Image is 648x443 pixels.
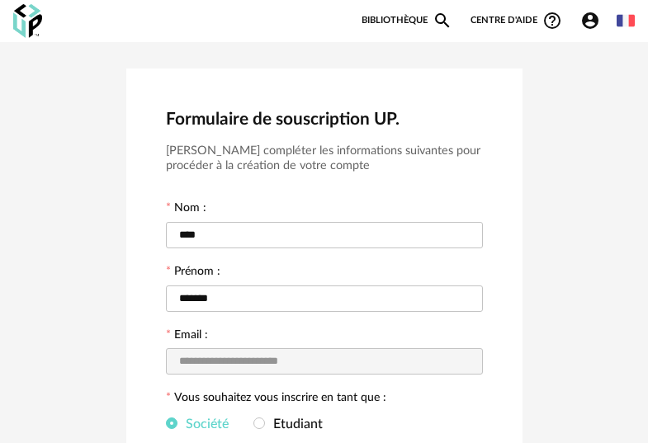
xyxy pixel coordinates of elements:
[177,417,229,431] span: Société
[362,11,452,31] a: BibliothèqueMagnify icon
[166,108,483,130] h2: Formulaire de souscription UP.
[166,329,208,344] label: Email :
[166,202,206,217] label: Nom :
[580,11,600,31] span: Account Circle icon
[166,266,220,280] label: Prénom :
[166,392,386,407] label: Vous souhaitez vous inscrire en tant que :
[617,12,635,30] img: fr
[265,417,323,431] span: Etudiant
[166,144,483,174] h3: [PERSON_NAME] compléter les informations suivantes pour procéder à la création de votre compte
[580,11,608,31] span: Account Circle icon
[13,4,42,38] img: OXP
[471,11,562,31] span: Centre d'aideHelp Circle Outline icon
[433,11,452,31] span: Magnify icon
[542,11,562,31] span: Help Circle Outline icon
